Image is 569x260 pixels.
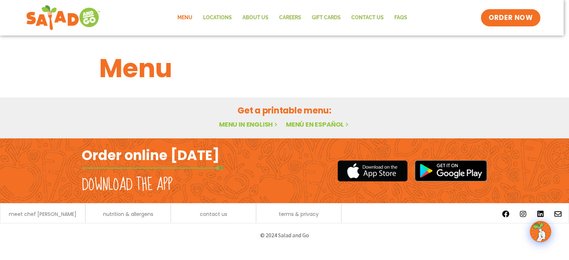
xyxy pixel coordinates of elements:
[279,212,319,217] a: terms & privacy
[99,49,470,87] h1: Menu
[172,10,413,26] nav: Menu
[531,222,551,242] img: wpChatIcon
[198,10,237,26] a: Locations
[481,9,541,26] a: ORDER NOW
[172,10,198,26] a: Menu
[337,159,408,182] img: appstore
[415,160,487,181] img: google_play
[346,10,389,26] a: Contact Us
[82,147,219,164] h2: Order online [DATE]
[274,10,307,26] a: Careers
[99,104,470,117] h2: Get a printable menu:
[9,212,76,217] a: meet chef [PERSON_NAME]
[200,212,227,217] a: contact us
[82,166,224,170] img: fork
[489,13,533,22] span: ORDER NOW
[26,4,101,32] img: new-SAG-logo-768×292
[103,212,153,217] a: nutrition & allergens
[237,10,274,26] a: About Us
[307,10,346,26] a: GIFT CARDS
[389,10,413,26] a: FAQs
[85,230,484,240] p: © 2024 Salad and Go
[286,120,350,129] a: Menú en español
[219,120,279,129] a: Menu in English
[82,175,172,195] h2: Download the app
